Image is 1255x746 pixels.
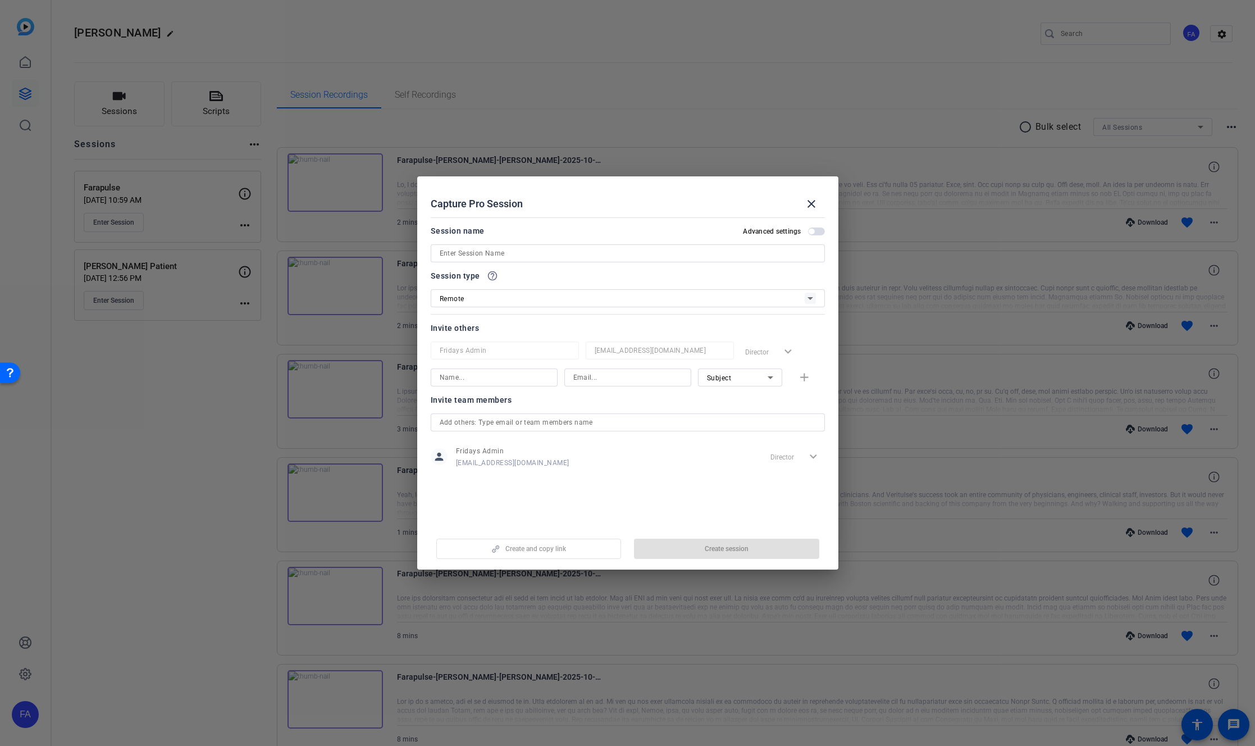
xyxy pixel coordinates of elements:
input: Name... [440,344,570,357]
input: Email... [573,371,682,384]
div: Capture Pro Session [431,190,825,217]
mat-icon: person [431,448,448,465]
div: Invite others [431,321,825,335]
span: Subject [707,374,732,382]
span: [EMAIL_ADDRESS][DOMAIN_NAME] [456,458,569,467]
span: Fridays Admin [456,447,569,456]
h2: Advanced settings [743,227,801,236]
input: Add others: Type email or team members name [440,416,816,429]
input: Email... [595,344,725,357]
input: Enter Session Name [440,247,816,260]
div: Invite team members [431,393,825,407]
mat-icon: close [805,197,818,211]
input: Name... [440,371,549,384]
mat-icon: help_outline [487,270,498,281]
span: Session type [431,269,480,283]
span: Remote [440,295,464,303]
div: Session name [431,224,485,238]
